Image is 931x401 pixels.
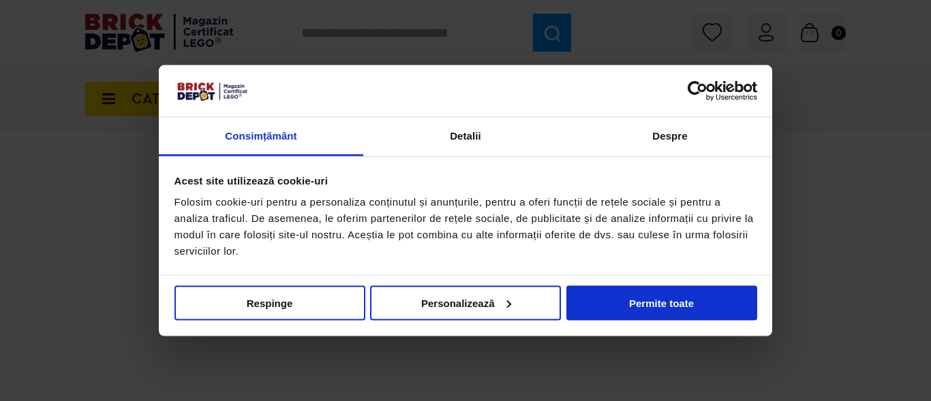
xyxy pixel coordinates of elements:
[174,172,757,189] div: Acest site utilizează cookie-uri
[174,194,757,259] div: Folosim cookie-uri pentru a personaliza conținutul și anunțurile, pentru a oferi funcții de rețel...
[363,118,568,157] a: Detalii
[370,285,561,320] button: Personalizează
[159,118,363,157] a: Consimțământ
[568,118,772,157] a: Despre
[174,80,249,102] img: siglă
[174,285,365,320] button: Respinge
[566,285,757,320] button: Permite toate
[638,80,757,101] a: Usercentrics Cookiebot - opens in a new window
